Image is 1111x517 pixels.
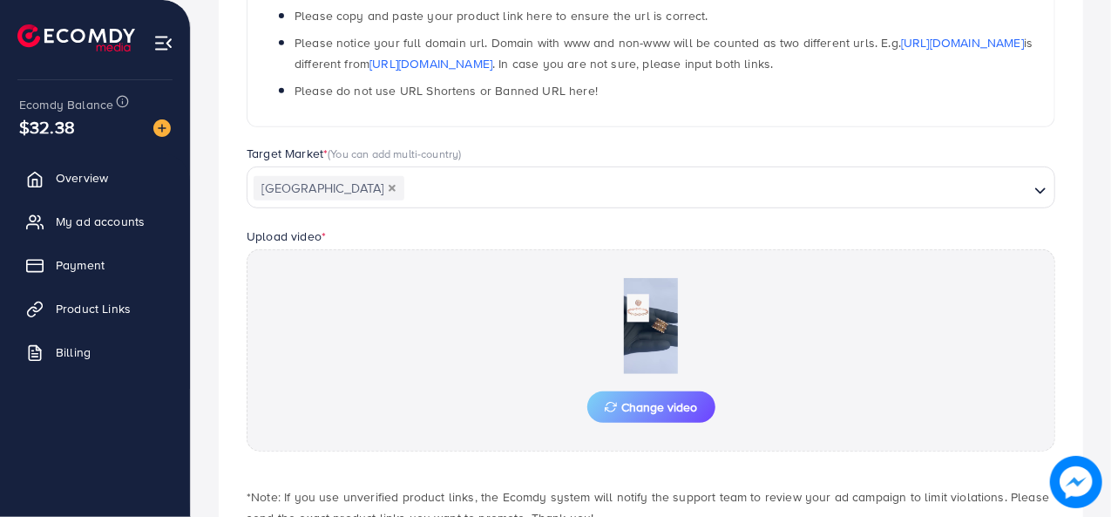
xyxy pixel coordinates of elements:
a: My ad accounts [13,204,177,239]
input: Search for option [406,175,1027,202]
a: [URL][DOMAIN_NAME] [901,34,1024,51]
img: image [1050,456,1102,508]
span: $32.38 [19,114,75,139]
label: Upload video [247,228,326,245]
span: (You can add multi-country) [328,146,461,161]
img: image [153,119,171,137]
a: Billing [13,335,177,370]
span: Payment [56,256,105,274]
span: [GEOGRAPHIC_DATA] [254,176,404,201]
img: menu [153,33,173,53]
span: Please copy and paste your product link here to ensure the url is correct. [295,7,708,24]
span: Please do not use URL Shortens or Banned URL here! [295,82,598,99]
a: [URL][DOMAIN_NAME] [369,55,492,72]
a: Product Links [13,291,177,326]
button: Deselect Pakistan [388,184,396,193]
span: Please notice your full domain url. Domain with www and non-www will be counted as two different ... [295,34,1033,71]
div: Search for option [247,167,1055,208]
a: Overview [13,160,177,195]
span: My ad accounts [56,213,145,230]
span: Change video [605,401,698,413]
span: Ecomdy Balance [19,96,113,113]
span: Product Links [56,300,131,317]
button: Change video [587,391,715,423]
a: Payment [13,248,177,282]
img: Preview Image [564,278,738,374]
img: logo [17,24,135,51]
span: Billing [56,344,91,361]
label: Target Market [247,145,462,162]
span: Overview [56,169,108,187]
